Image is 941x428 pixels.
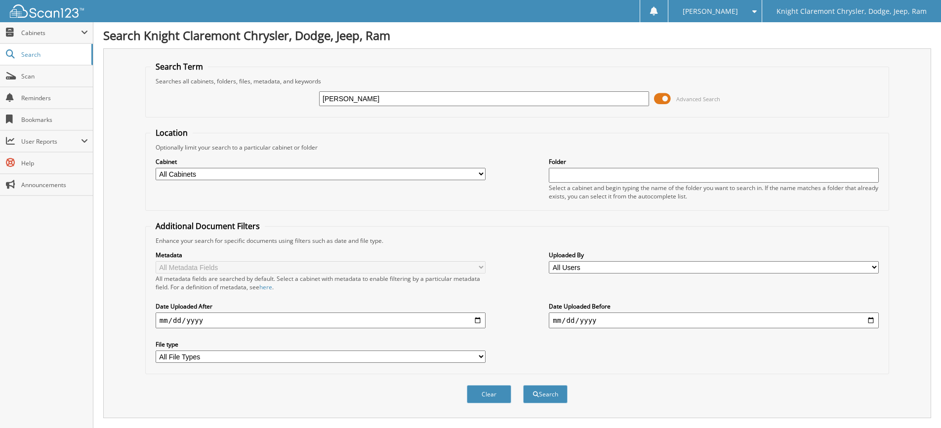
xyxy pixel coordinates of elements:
span: Cabinets [21,29,81,37]
span: Announcements [21,181,88,189]
label: Date Uploaded Before [549,302,879,311]
span: Knight Claremont Chrysler, Dodge, Jeep, Ram [777,8,927,14]
label: Folder [549,157,879,166]
label: Cabinet [156,157,486,166]
span: Help [21,159,88,167]
div: Select a cabinet and begin typing the name of the folder you want to search in. If the name match... [549,184,879,200]
label: Date Uploaded After [156,302,486,311]
label: File type [156,340,486,349]
div: Enhance your search for specific documents using filters such as date and file type. [151,236,884,245]
input: start [156,312,486,328]
span: Reminders [21,94,88,102]
div: All metadata fields are searched by default. Select a cabinet with metadata to enable filtering b... [156,274,486,291]
span: Bookmarks [21,116,88,124]
input: end [549,312,879,328]
div: Searches all cabinets, folders, files, metadata, and keywords [151,77,884,85]
legend: Additional Document Filters [151,221,265,232]
label: Metadata [156,251,486,259]
div: Optionally limit your search to a particular cabinet or folder [151,143,884,152]
button: Search [523,385,568,403]
span: Search [21,50,86,59]
legend: Search Term [151,61,208,72]
img: scan123-logo-white.svg [10,4,84,18]
span: Advanced Search [676,95,720,103]
button: Clear [467,385,511,403]
iframe: Chat Widget [892,381,941,428]
span: User Reports [21,137,81,146]
a: here [259,283,272,291]
span: Scan [21,72,88,80]
legend: Location [151,127,193,138]
label: Uploaded By [549,251,879,259]
h1: Search Knight Claremont Chrysler, Dodge, Jeep, Ram [103,27,931,43]
span: [PERSON_NAME] [683,8,738,14]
